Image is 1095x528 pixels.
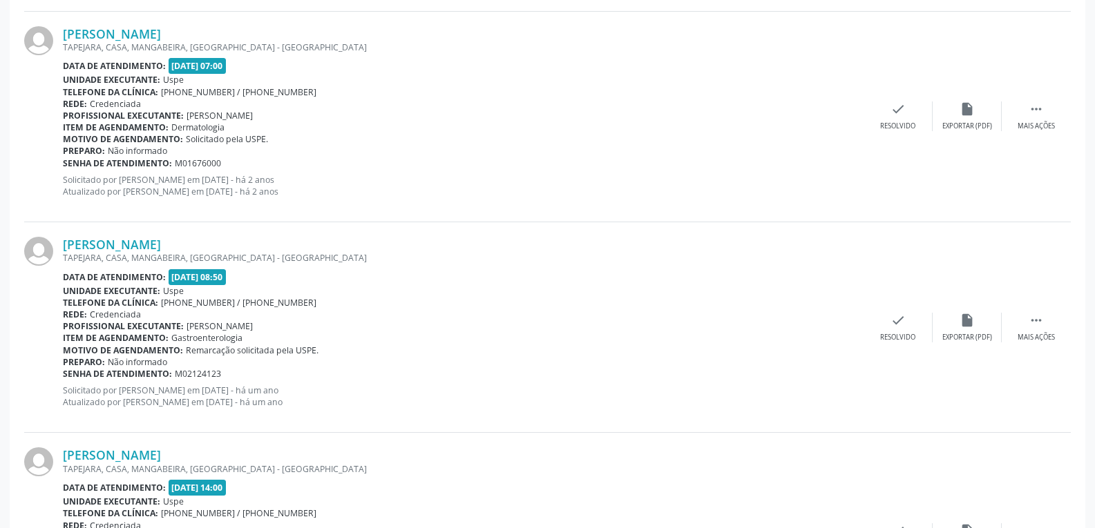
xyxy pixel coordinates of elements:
b: Profissional executante: [63,320,184,332]
b: Item de agendamento: [63,332,169,344]
i: insert_drive_file [960,313,975,328]
span: [PERSON_NAME] [187,110,253,121]
img: img [24,26,53,55]
div: Exportar (PDF) [942,333,992,342]
i:  [1029,313,1044,328]
span: [DATE] 07:00 [169,58,227,74]
span: Uspe [163,74,184,86]
b: Profissional executante: [63,110,184,121]
div: TAPEJARA, CASA, MANGABEIRA, [GEOGRAPHIC_DATA] - [GEOGRAPHIC_DATA] [63,252,864,264]
div: Mais ações [1018,333,1055,342]
b: Data de atendimento: [63,271,166,283]
span: Não informado [108,145,167,157]
img: img [24,237,53,266]
span: Gastroenterologia [171,332,242,344]
div: Resolvido [880,333,915,342]
div: TAPEJARA, CASA, MANGABEIRA, [GEOGRAPHIC_DATA] - [GEOGRAPHIC_DATA] [63,41,864,53]
a: [PERSON_NAME] [63,237,161,252]
b: Preparo: [63,145,105,157]
b: Preparo: [63,356,105,368]
b: Unidade executante: [63,285,160,297]
b: Unidade executante: [63,74,160,86]
span: [PERSON_NAME] [187,320,253,332]
a: [PERSON_NAME] [63,447,161,462]
span: Uspe [163,285,184,297]
b: Telefone da clínica: [63,297,158,309]
b: Rede: [63,309,87,320]
div: Exportar (PDF) [942,121,992,131]
a: [PERSON_NAME] [63,26,161,41]
i: insert_drive_file [960,101,975,117]
span: [PHONE_NUMBER] / [PHONE_NUMBER] [161,86,316,98]
img: img [24,447,53,476]
span: Uspe [163,496,184,507]
b: Unidade executante: [63,496,160,507]
span: M01676000 [175,157,221,169]
div: Mais ações [1018,121,1055,131]
div: Resolvido [880,121,915,131]
b: Telefone da clínica: [63,86,158,98]
b: Item de agendamento: [63,121,169,133]
span: Solicitado pela USPE. [186,133,268,145]
b: Senha de atendimento: [63,368,172,380]
p: Solicitado por [PERSON_NAME] em [DATE] - há um ano Atualizado por [PERSON_NAME] em [DATE] - há um... [63,384,864,408]
b: Motivo de agendamento: [63,133,183,145]
i: check [891,313,906,328]
b: Data de atendimento: [63,482,166,493]
span: [DATE] 08:50 [169,269,227,285]
b: Telefone da clínica: [63,507,158,519]
i: check [891,101,906,117]
span: [DATE] 14:00 [169,480,227,496]
b: Rede: [63,98,87,110]
div: TAPEJARA, CASA, MANGABEIRA, [GEOGRAPHIC_DATA] - [GEOGRAPHIC_DATA] [63,463,864,475]
span: [PHONE_NUMBER] / [PHONE_NUMBER] [161,507,316,519]
span: Não informado [108,356,167,368]
span: M02124123 [175,368,221,380]
span: [PHONE_NUMBER] / [PHONE_NUMBER] [161,297,316,309]
span: Credenciada [90,98,141,110]
b: Senha de atendimento: [63,157,172,169]
i:  [1029,101,1044,117]
b: Data de atendimento: [63,60,166,72]
b: Motivo de agendamento: [63,344,183,356]
p: Solicitado por [PERSON_NAME] em [DATE] - há 2 anos Atualizado por [PERSON_NAME] em [DATE] - há 2 ... [63,174,864,197]
span: Dermatologia [171,121,225,133]
span: Credenciada [90,309,141,320]
span: Remarcação solicitada pela USPE. [186,344,318,356]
